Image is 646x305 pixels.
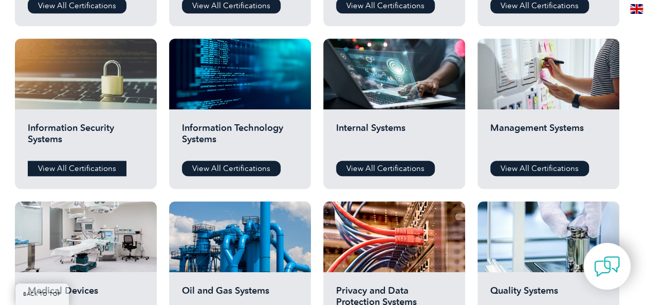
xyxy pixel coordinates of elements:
a: View All Certifications [490,161,589,176]
h2: Internal Systems [336,122,452,153]
a: View All Certifications [182,161,281,176]
h2: Management Systems [490,122,606,153]
a: View All Certifications [28,161,126,176]
img: en [630,4,643,14]
h2: Information Security Systems [28,122,144,153]
a: View All Certifications [336,161,435,176]
img: contact-chat.png [594,254,620,279]
h2: Information Technology Systems [182,122,298,153]
a: BACK TO TOP [15,283,69,305]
